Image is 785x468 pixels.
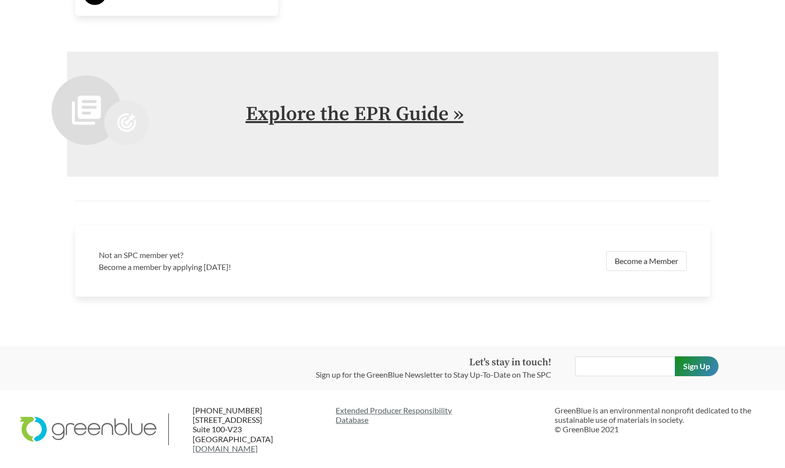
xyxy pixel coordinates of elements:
a: [DOMAIN_NAME] [193,444,258,453]
h3: Not an SPC member yet? [99,249,387,261]
strong: Let's stay in touch! [469,356,551,369]
a: Become a Member [606,251,687,271]
p: [PHONE_NUMBER] [STREET_ADDRESS] Suite 100-V23 [GEOGRAPHIC_DATA] [193,405,313,453]
p: Become a member by applying [DATE]! [99,261,387,273]
p: Sign up for the GreenBlue Newsletter to Stay Up-To-Date on The SPC [316,369,551,381]
a: Extended Producer ResponsibilityDatabase [336,405,546,424]
a: Explore the EPR Guide » [246,102,464,127]
p: GreenBlue is an environmental nonprofit dedicated to the sustainable use of materials in society.... [555,405,765,434]
input: Sign Up [675,356,718,376]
